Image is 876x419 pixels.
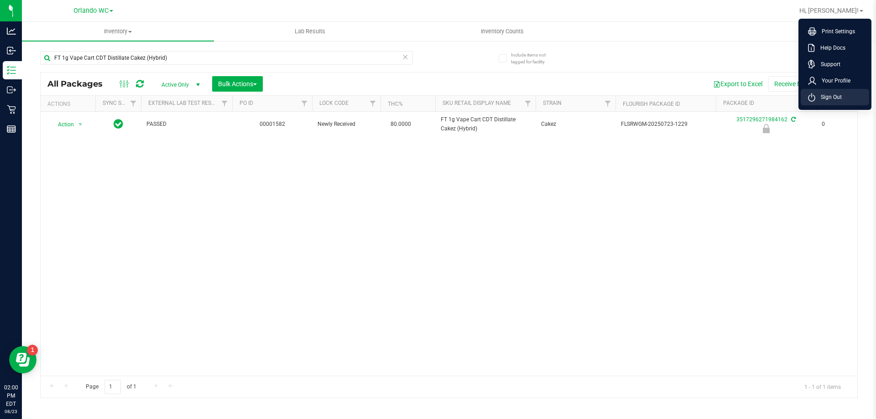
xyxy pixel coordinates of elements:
[4,383,18,408] p: 02:00 PM EDT
[22,27,214,36] span: Inventory
[768,76,844,92] button: Receive Non-Cannabis
[808,60,866,69] a: Support
[386,118,416,131] span: 80.0000
[126,96,141,111] a: Filter
[4,408,18,415] p: 08/23
[365,96,381,111] a: Filter
[714,124,818,133] div: Newly Received
[148,100,220,106] a: External Lab Test Result
[47,79,112,89] span: All Packages
[623,101,680,107] a: Flourish Package ID
[600,96,615,111] a: Filter
[7,105,16,114] inline-svg: Retail
[7,46,16,55] inline-svg: Inbound
[799,7,859,14] span: Hi, [PERSON_NAME]!
[218,80,257,88] span: Bulk Actions
[469,27,536,36] span: Inventory Counts
[808,43,866,52] a: Help Docs
[797,380,848,393] span: 1 - 1 of 1 items
[50,118,74,131] span: Action
[114,118,123,130] span: In Sync
[214,22,406,41] a: Lab Results
[388,101,403,107] a: THC%
[707,76,768,92] button: Export to Excel
[7,66,16,75] inline-svg: Inventory
[815,93,842,102] span: Sign Out
[736,116,787,123] a: 3517296271984162
[815,60,840,69] span: Support
[40,51,413,65] input: Search Package ID, Item Name, SKU, Lot or Part Number...
[723,100,754,106] a: Package ID
[7,85,16,94] inline-svg: Outbound
[441,115,530,133] span: FT 1g Vape Cart CDT Distillate Cakez (Hybrid)
[297,96,312,111] a: Filter
[402,51,408,63] span: Clear
[240,100,253,106] a: PO ID
[318,120,375,129] span: Newly Received
[47,101,92,107] div: Actions
[543,100,562,106] a: Strain
[7,26,16,36] inline-svg: Analytics
[7,124,16,134] inline-svg: Reports
[282,27,338,36] span: Lab Results
[146,120,227,129] span: PASSED
[822,120,856,129] span: 0
[78,380,144,394] span: Page of 1
[816,27,855,36] span: Print Settings
[212,76,263,92] button: Bulk Actions
[22,22,214,41] a: Inventory
[104,380,121,394] input: 1
[541,120,610,129] span: Cakez
[621,120,710,129] span: FLSRWGM-20250723-1229
[75,118,86,131] span: select
[217,96,232,111] a: Filter
[521,96,536,111] a: Filter
[815,43,845,52] span: Help Docs
[260,121,285,127] a: 00001582
[9,346,36,373] iframe: Resource center
[73,7,109,15] span: Orlando WC
[443,100,511,106] a: Sku Retail Display Name
[103,100,138,106] a: Sync Status
[816,76,850,85] span: Your Profile
[511,52,557,65] span: Include items not tagged for facility
[27,345,38,356] iframe: Resource center unread badge
[319,100,349,106] a: Lock Code
[406,22,598,41] a: Inventory Counts
[790,116,796,123] span: Sync from Compliance System
[801,89,869,105] li: Sign Out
